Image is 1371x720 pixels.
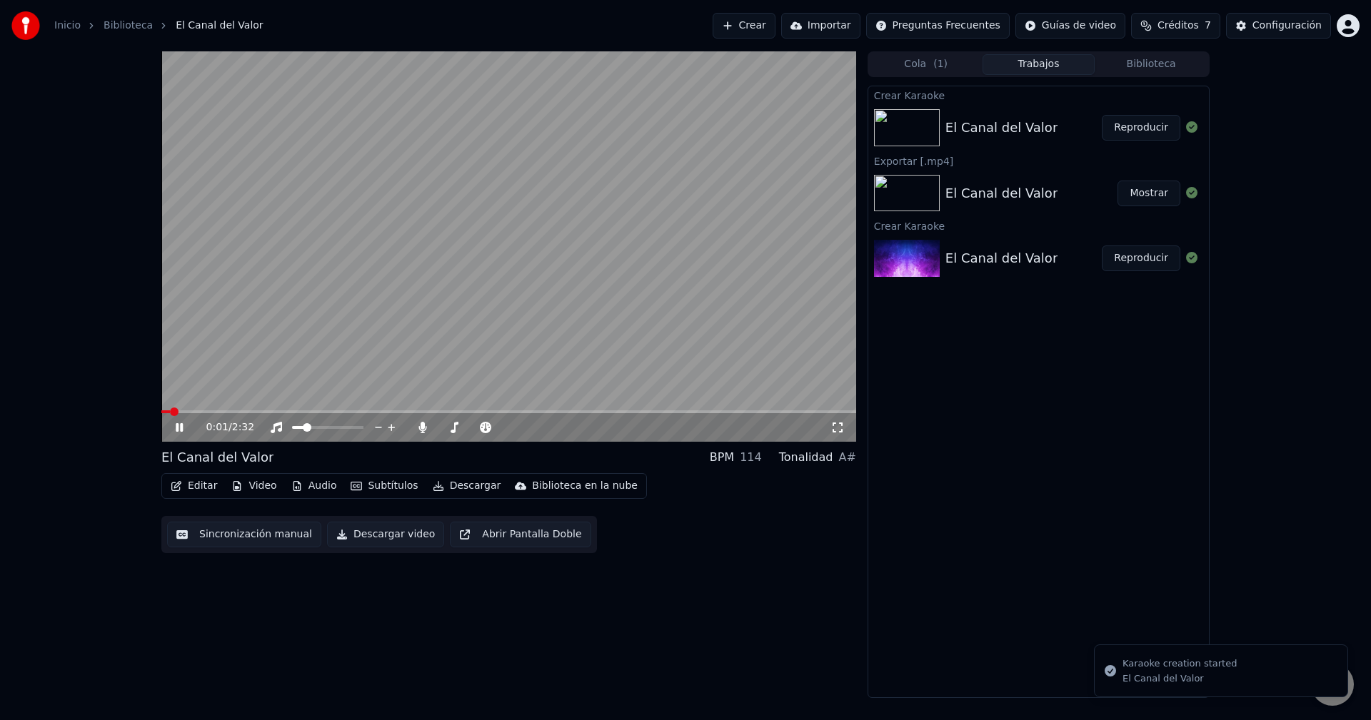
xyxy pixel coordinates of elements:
div: Tonalidad [779,449,833,466]
button: Audio [286,476,343,496]
span: 7 [1205,19,1211,33]
button: Video [226,476,282,496]
button: Descargar video [327,522,444,547]
button: Subtítulos [345,476,423,496]
button: Crear [713,13,775,39]
span: 2:32 [232,420,254,435]
button: Guías de video [1015,13,1125,39]
span: Créditos [1157,19,1199,33]
span: 0:01 [206,420,228,435]
a: Inicio [54,19,81,33]
button: Mostrar [1118,181,1180,206]
button: Importar [781,13,860,39]
div: Biblioteca en la nube [532,479,638,493]
nav: breadcrumb [54,19,263,33]
button: Biblioteca [1095,54,1207,75]
div: Crear Karaoke [868,217,1209,234]
button: Configuración [1226,13,1331,39]
button: Preguntas Frecuentes [866,13,1010,39]
div: El Canal del Valor [945,118,1058,138]
div: El Canal del Valor [945,248,1058,268]
div: A# [838,449,855,466]
button: Descargar [427,476,507,496]
div: Configuración [1252,19,1322,33]
span: ( 1 ) [933,57,948,71]
span: El Canal del Valor [176,19,263,33]
button: Cola [870,54,983,75]
div: El Canal del Valor [161,447,273,467]
div: El Canal del Valor [945,183,1058,203]
a: Biblioteca [104,19,153,33]
div: BPM [710,449,734,466]
div: Crear Karaoke [868,86,1209,103]
div: Exportar [.mp4] [868,152,1209,169]
button: Créditos7 [1131,13,1220,39]
div: El Canal del Valor [1123,672,1237,685]
div: Karaoke creation started [1123,656,1237,671]
div: / [206,420,241,435]
button: Sincronización manual [167,522,321,547]
div: 114 [740,449,762,466]
button: Trabajos [983,54,1095,75]
button: Reproducir [1102,245,1180,271]
button: Editar [165,476,223,496]
img: youka [11,11,40,40]
button: Reproducir [1102,115,1180,141]
button: Abrir Pantalla Doble [450,522,591,547]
